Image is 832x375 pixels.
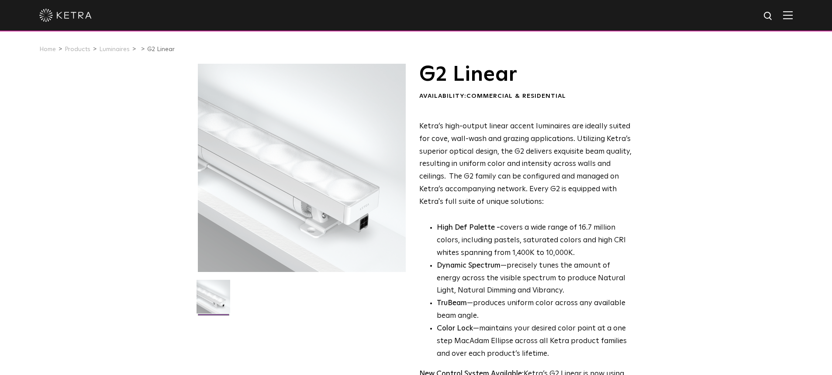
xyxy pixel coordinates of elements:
[437,325,473,332] strong: Color Lock
[763,11,774,22] img: search icon
[39,46,56,52] a: Home
[437,260,632,298] li: —precisely tunes the amount of energy across the visible spectrum to produce Natural Light, Natur...
[437,299,467,307] strong: TruBeam
[437,297,632,323] li: —produces uniform color across any available beam angle.
[147,46,175,52] a: G2 Linear
[39,9,92,22] img: ketra-logo-2019-white
[99,46,130,52] a: Luminaires
[65,46,90,52] a: Products
[437,222,632,260] p: covers a wide range of 16.7 million colors, including pastels, saturated colors and high CRI whit...
[419,92,632,101] div: Availability:
[419,64,632,86] h1: G2 Linear
[783,11,793,19] img: Hamburger%20Nav.svg
[437,262,501,269] strong: Dynamic Spectrum
[437,323,632,361] li: —maintains your desired color point at a one step MacAdam Ellipse across all Ketra product famili...
[466,93,566,99] span: Commercial & Residential
[197,280,230,320] img: G2-Linear-2021-Web-Square
[419,120,632,209] p: Ketra’s high-output linear accent luminaires are ideally suited for cove, wall-wash and grazing a...
[437,224,500,231] strong: High Def Palette -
